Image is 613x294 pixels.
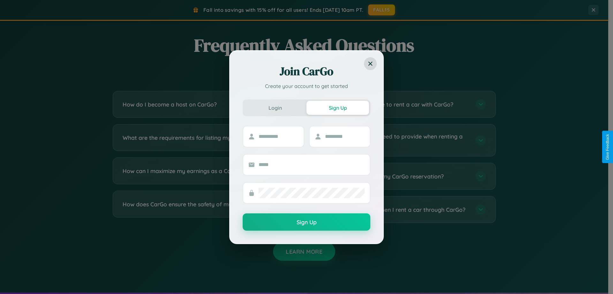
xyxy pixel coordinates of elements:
[243,64,370,79] h2: Join CarGo
[243,82,370,90] p: Create your account to get started
[244,101,306,115] button: Login
[605,134,610,160] div: Give Feedback
[243,213,370,231] button: Sign Up
[306,101,369,115] button: Sign Up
